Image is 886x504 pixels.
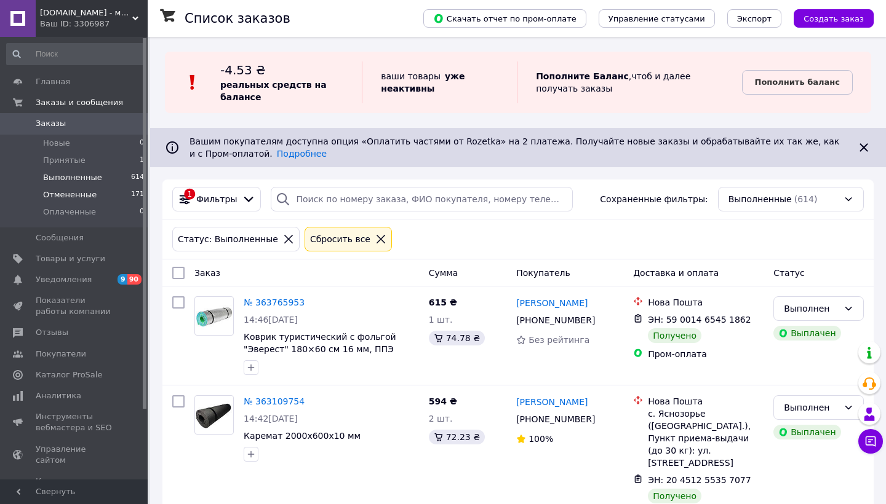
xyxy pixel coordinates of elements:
span: 9 [118,274,127,285]
div: Выполнен [784,401,839,414]
span: Покупатели [36,348,86,360]
span: EvaOpt.shop - материалы из EVA и ППЭ. Листы, маты, пазлы, рулоны. Быстрая доставка по Украине. [40,7,132,18]
button: Скачать отчет по пром-оплате [423,9,586,28]
span: Без рейтинга [529,335,589,345]
span: 90 [127,274,142,285]
div: , чтоб и далее получать заказы [517,61,741,103]
a: № 363765953 [244,297,305,307]
a: Подробнее [277,149,327,159]
span: ЭН: 20 4512 5535 7077 [648,475,751,485]
div: Пром-оплата [648,348,764,360]
div: [PHONE_NUMBER] [514,411,597,428]
span: Кошелек компании [36,476,114,498]
span: Сохраненные фильтры: [600,193,708,205]
a: Фото товару [194,296,234,336]
a: Пополнить баланс [742,70,853,95]
span: Вашим покупателям доступна опция «Оплатить частями от Rozetka» на 2 платежа. Получайте новые зака... [190,136,839,159]
span: Каталог ProSale [36,369,102,380]
a: [PERSON_NAME] [516,297,588,309]
input: Поиск [6,43,145,65]
div: Нова Пошта [648,296,764,309]
b: реальных средств на балансе [220,80,327,102]
span: 615 ₴ [429,297,457,307]
span: 14:42[DATE] [244,414,298,423]
span: Заказ [194,268,220,278]
button: Экспорт [727,9,781,28]
span: Сумма [429,268,458,278]
span: 0 [140,207,144,218]
span: Управление статусами [609,14,705,23]
span: -4.53 ₴ [220,63,266,77]
div: Выплачен [773,326,840,341]
span: 2 шт. [429,414,453,423]
div: ваши товары [362,61,517,103]
span: ЭН: 59 0014 6545 1862 [648,315,751,325]
span: Управление сайтом [36,444,114,466]
span: Товары и услуги [36,253,105,264]
span: Инструменты вебмастера и SEO [36,411,114,433]
span: 100% [529,434,553,444]
div: Сбросить все [308,232,373,246]
span: Главная [36,76,70,87]
span: Скачать отчет по пром-оплате [433,13,577,24]
span: 594 ₴ [429,396,457,406]
div: Получено [648,489,701,503]
span: Аналитика [36,390,81,401]
h1: Список заказов [185,11,290,26]
div: Статус: Выполненные [175,232,281,246]
img: Фото товару [195,401,233,428]
span: Отмененные [43,189,97,200]
span: 1 шт. [429,315,453,325]
span: 171 [131,189,144,200]
span: 614 [131,172,144,183]
a: № 363109754 [244,396,305,406]
span: Сообщения [36,232,84,243]
button: Чат с покупателем [858,429,883,454]
span: Заказы и сообщения [36,97,123,108]
a: Фото товару [194,395,234,435]
span: 0 [140,138,144,149]
img: Фото товару [195,302,233,329]
a: Каремат 2000х600х10 мм [244,431,361,441]
span: Показатели работы компании [36,295,114,317]
span: Создать заказ [804,14,864,23]
div: [PHONE_NUMBER] [514,312,597,329]
span: Выполненные [728,193,792,205]
span: Принятые [43,155,86,166]
span: Доставка и оплата [633,268,719,278]
div: Выполнен [784,302,839,315]
a: Коврик туристический с фольгой "Эверест" 180×60 см 16 мм, ППЭ [244,332,396,354]
div: Нова Пошта [648,395,764,408]
div: Выплачен [773,425,840,439]
b: Пополните Баланс [536,71,629,81]
a: [PERSON_NAME] [516,396,588,408]
div: Получено [648,328,701,343]
span: Выполненные [43,172,102,183]
button: Создать заказ [794,9,874,28]
span: Заказы [36,118,66,129]
input: Поиск по номеру заказа, ФИО покупателя, номеру телефона, Email, номеру накладной [271,187,573,211]
span: Оплаченные [43,207,96,218]
a: Создать заказ [781,13,874,23]
span: Экспорт [737,14,772,23]
b: Пополнить баланс [755,77,840,87]
span: Отзывы [36,327,68,338]
div: 74.78 ₴ [429,331,485,345]
img: :exclamation: [183,73,202,92]
span: Фильтры [196,193,237,205]
span: 1 [140,155,144,166]
button: Управление статусами [599,9,715,28]
span: (614) [794,194,818,204]
div: 72.23 ₴ [429,430,485,444]
span: Статус [773,268,805,278]
span: Уведомления [36,274,92,285]
span: Новые [43,138,70,149]
span: Покупатель [516,268,570,278]
div: с. Яснозорье ([GEOGRAPHIC_DATA].), Пункт приема-выдачи (до 30 кг): ул. [STREET_ADDRESS] [648,408,764,469]
span: 14:46[DATE] [244,315,298,325]
div: Ваш ID: 3306987 [40,18,148,30]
